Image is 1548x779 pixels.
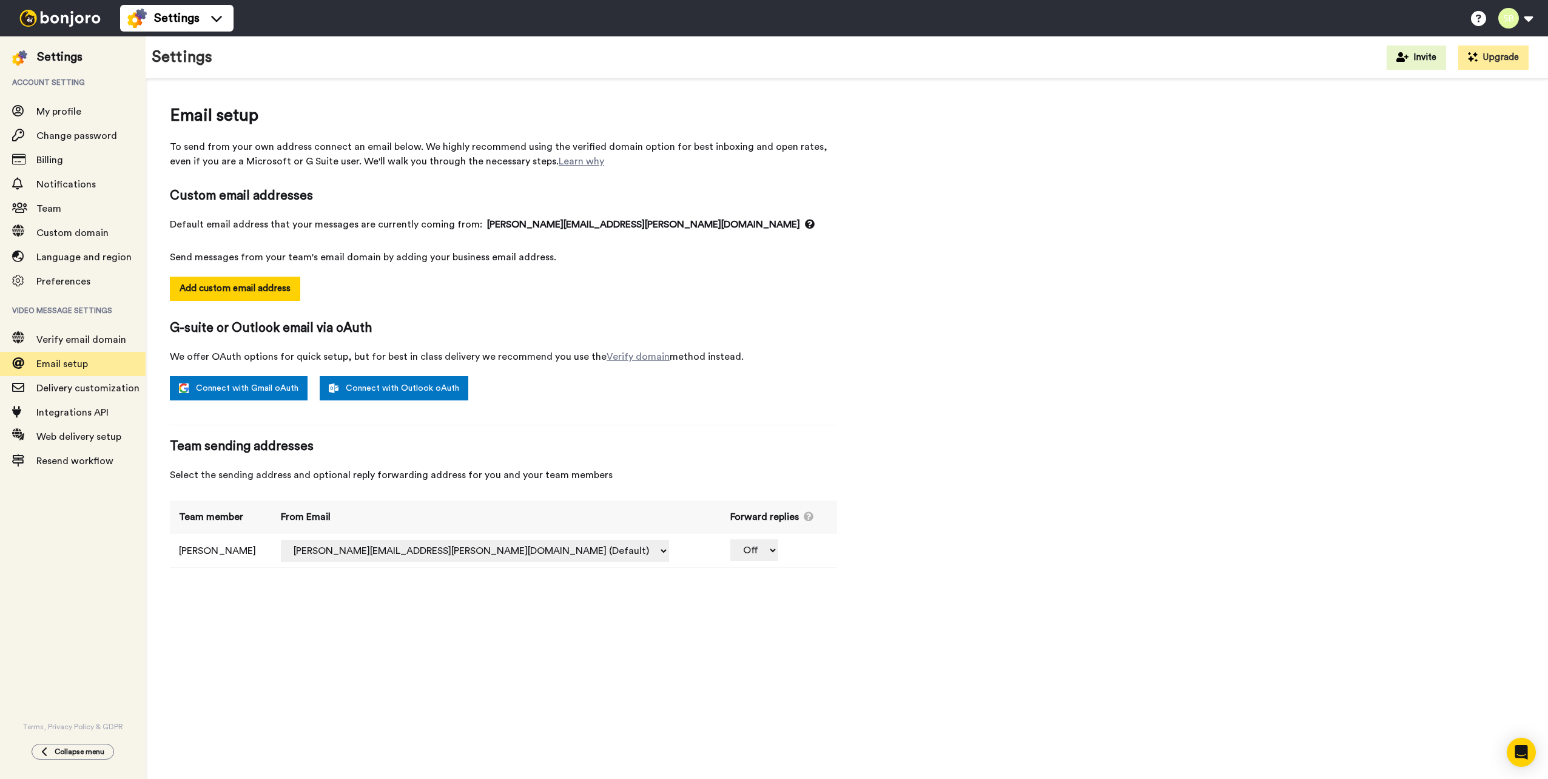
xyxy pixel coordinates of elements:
span: Default email address that your messages are currently coming from: [170,217,837,232]
span: My profile [36,107,81,116]
h1: Settings [152,49,212,66]
span: Collapse menu [55,747,104,757]
span: We offer OAuth options for quick setup, but for best in class delivery we recommend you use the m... [170,349,837,364]
button: Add custom email address [170,277,300,301]
button: Invite [1387,46,1446,70]
span: Select the sending address and optional reply forwarding address for you and your team members [170,468,837,482]
span: Notifications [36,180,96,189]
td: [PERSON_NAME] [170,534,272,567]
img: outlook-white.svg [329,383,338,393]
span: Settings [154,10,200,27]
button: Collapse menu [32,744,114,760]
img: google.svg [179,383,189,393]
span: Team [36,204,61,214]
span: Verify email domain [36,335,126,345]
a: Connect with Gmail oAuth [170,376,308,400]
span: Web delivery setup [36,432,121,442]
img: settings-colored.svg [12,50,27,66]
span: Email setup [170,103,837,127]
span: Billing [36,155,63,165]
span: G-suite or Outlook email via oAuth [170,319,837,337]
a: Verify domain [607,352,670,362]
img: settings-colored.svg [127,8,147,28]
span: To send from your own address connect an email below. We highly recommend using the verified doma... [170,140,837,169]
a: Connect with Outlook oAuth [320,376,468,400]
button: Upgrade [1458,46,1529,70]
a: Learn why [559,157,604,166]
span: Custom email addresses [170,187,837,205]
span: Custom domain [36,228,109,238]
span: Team sending addresses [170,437,837,456]
span: Send messages from your team's email domain by adding your business email address. [170,250,837,265]
span: Email setup [36,359,88,369]
span: Integrations API [36,408,109,417]
span: Change password [36,131,117,141]
span: [PERSON_NAME][EMAIL_ADDRESS][PERSON_NAME][DOMAIN_NAME] [487,217,815,232]
img: bj-logo-header-white.svg [15,10,106,27]
th: From Email [272,501,721,534]
div: Open Intercom Messenger [1507,738,1536,767]
span: Preferences [36,277,90,286]
th: Team member [170,501,272,534]
span: Delivery customization [36,383,140,393]
span: Language and region [36,252,132,262]
span: Resend workflow [36,456,113,466]
div: Settings [37,49,82,66]
span: Forward replies [730,510,799,524]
